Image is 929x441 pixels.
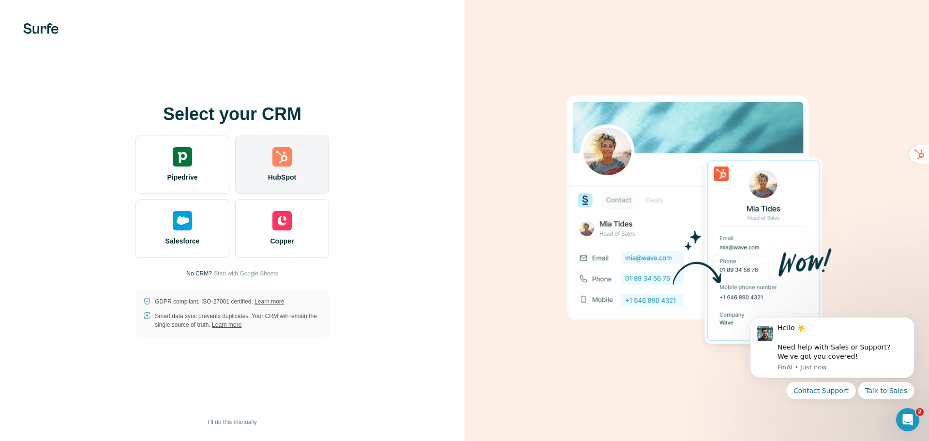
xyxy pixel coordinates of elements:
[201,415,263,429] button: I’ll do this manually
[173,211,192,230] img: salesforce's logo
[208,418,256,426] span: I’ll do this manually
[167,172,197,182] span: Pipedrive
[896,408,919,431] iframe: Intercom live chat
[155,312,321,329] p: Smart data sync prevents duplicates. Your CRM will remain the single source of truth.
[23,23,59,34] img: Surfe's logo
[270,236,294,246] span: Copper
[916,408,924,416] span: 2
[268,172,296,182] span: HubSpot
[735,308,929,405] iframe: Intercom notifications message
[155,297,284,306] p: GDPR compliant. ISO-27001 certified.
[272,211,292,230] img: copper's logo
[272,147,292,167] img: hubspot's logo
[212,321,241,328] a: Learn more
[186,269,212,278] p: No CRM?
[165,236,200,246] span: Salesforce
[135,105,329,124] h1: Select your CRM
[255,298,284,305] a: Learn more
[561,80,832,361] img: HUBSPOT image
[173,147,192,167] img: pipedrive's logo
[214,269,278,278] button: Start with Google Sheets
